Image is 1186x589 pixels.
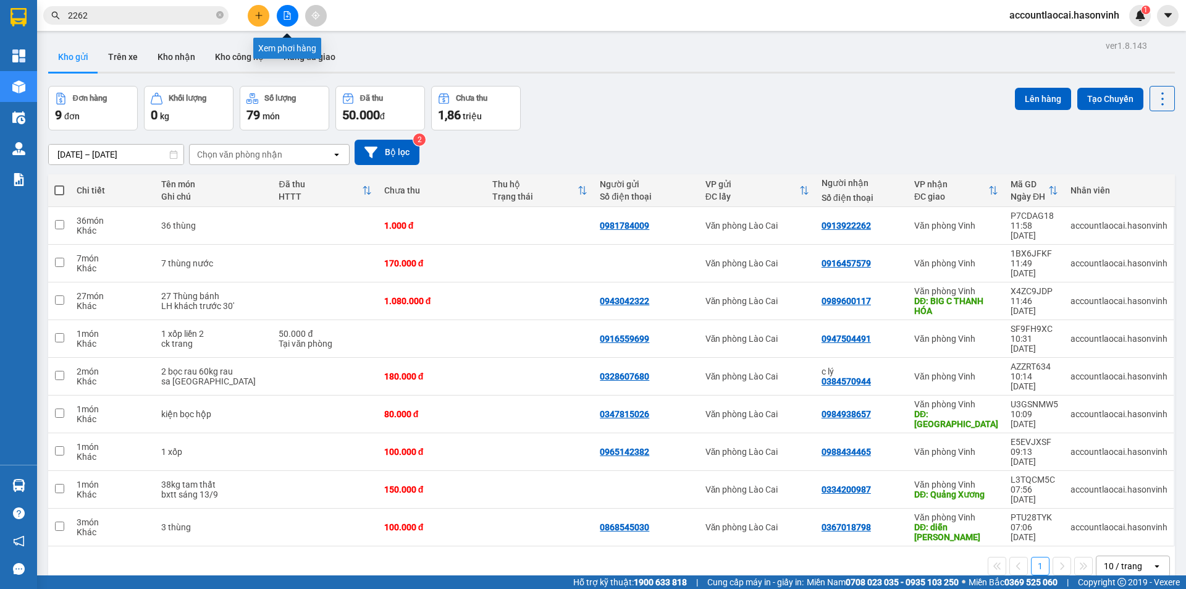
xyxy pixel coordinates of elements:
div: Tại văn phòng [279,339,371,349]
div: X4ZC9JDP [1011,286,1058,296]
svg: open [332,150,342,159]
span: caret-down [1163,10,1174,21]
div: VP gửi [705,179,799,189]
div: 07:06 [DATE] [1011,522,1058,542]
img: solution-icon [12,173,25,186]
div: accountlaocai.hasonvinh [1070,447,1167,457]
button: Số lượng79món [240,86,329,130]
div: 0947504491 [822,334,871,344]
div: Khác [77,414,149,424]
div: bxtt sáng 13/9 [161,489,266,499]
div: Văn phòng Lào Cai [705,485,809,494]
span: question-circle [13,507,25,519]
div: Văn phòng Vinh [914,399,998,409]
div: 2 món [77,367,149,376]
div: 10:31 [DATE] [1011,334,1058,354]
div: Văn phòng Lào Cai [705,409,809,419]
div: 1BX6JFKF [1011,248,1058,258]
span: đơn [64,111,80,121]
div: 1 món [77,480,149,489]
div: DĐ: diễn châu [914,522,998,542]
div: 0868545030 [600,522,649,532]
div: 1 xốp [161,447,266,457]
div: 1 món [77,329,149,339]
div: 07:56 [DATE] [1011,485,1058,504]
div: Văn phòng Lào Cai [705,522,809,532]
div: 100.000 đ [384,447,480,457]
div: 3 món [77,517,149,527]
span: notification [13,535,25,547]
div: accountlaocai.hasonvinh [1070,221,1167,231]
div: Nhân viên [1070,185,1167,195]
span: kg [160,111,169,121]
div: Văn phòng Lào Cai [705,221,809,231]
div: Khác [77,226,149,235]
div: DĐ: Quảng Xương [914,489,998,499]
div: 80.000 đ [384,409,480,419]
span: triệu [463,111,482,121]
th: Toggle SortBy [908,174,1004,207]
span: accountlaocai.hasonvinh [999,7,1129,23]
div: 7 thùng nước [161,258,266,268]
div: 0965142382 [600,447,649,457]
div: 0981784009 [600,221,649,231]
strong: 1900 633 818 [634,577,687,587]
button: caret-down [1157,5,1179,27]
div: Văn phòng Vinh [914,480,998,489]
span: | [1067,575,1069,589]
div: 0347815026 [600,409,649,419]
div: Thu hộ [492,179,578,189]
div: 50.000 đ [279,329,371,339]
span: file-add [283,11,292,20]
div: 1.000 đ [384,221,480,231]
div: Văn phòng Vinh [914,371,998,381]
span: ⚪️ [962,580,965,585]
div: Chi tiết [77,185,149,195]
div: E5EVJXSF [1011,437,1058,447]
div: ck trang [161,339,266,349]
div: Văn phòng Vinh [914,286,998,296]
span: search [51,11,60,20]
button: Hàng đã giao [274,42,345,72]
span: Cung cấp máy in - giấy in: [707,575,804,589]
div: Khối lượng [169,94,206,103]
span: 1 [1143,6,1148,14]
div: sa pa [161,376,266,386]
div: Số điện thoại [822,193,902,203]
span: | [696,575,698,589]
img: icon-new-feature [1135,10,1146,21]
div: PTU28TYK [1011,512,1058,522]
div: accountlaocai.hasonvinh [1070,485,1167,494]
div: accountlaocai.hasonvinh [1070,522,1167,532]
div: Ghi chú [161,192,266,201]
div: Văn phòng Vinh [914,447,998,457]
button: Đã thu50.000đ [335,86,425,130]
div: 1 xốp liền 2 [161,329,266,339]
div: Văn phòng Lào Cai [705,296,809,306]
div: Người gửi [600,179,692,189]
div: 0384570944 [822,376,871,386]
img: warehouse-icon [12,80,25,93]
div: Khác [77,489,149,499]
div: AZZRT634 [1011,362,1058,371]
div: 2 bọc rau 60kg rau [161,367,266,376]
div: DĐ: BIG C THANH HÓA [914,296,998,316]
div: 170.000 đ [384,258,480,268]
div: Khác [77,527,149,537]
div: 11:46 [DATE] [1011,296,1058,316]
span: món [263,111,280,121]
div: Văn phòng Vinh [914,512,998,522]
div: ĐC lấy [705,192,799,201]
sup: 2 [413,133,426,146]
div: Khác [77,301,149,311]
div: 27 Thùng bánh [161,291,266,301]
img: warehouse-icon [12,479,25,492]
div: Đơn hàng [73,94,107,103]
div: 100.000 đ [384,522,480,532]
div: 11:58 [DATE] [1011,221,1058,240]
div: ĐC giao [914,192,988,201]
div: accountlaocai.hasonvinh [1070,409,1167,419]
span: message [13,563,25,575]
button: Tạo Chuyến [1077,88,1143,110]
div: Số lượng [264,94,296,103]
